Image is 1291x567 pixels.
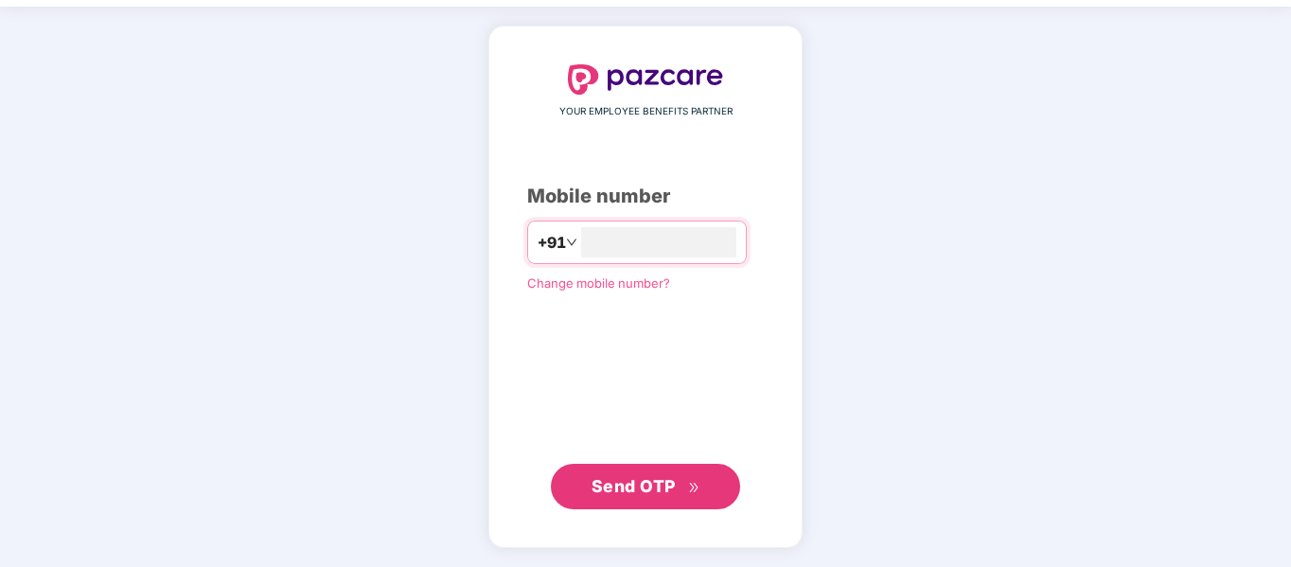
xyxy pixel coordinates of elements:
[688,482,700,494] span: double-right
[538,231,566,255] span: +91
[551,464,740,509] button: Send OTPdouble-right
[568,64,723,95] img: logo
[566,237,577,248] span: down
[559,104,733,119] span: YOUR EMPLOYEE BENEFITS PARTNER
[527,182,764,211] div: Mobile number
[527,275,670,291] a: Change mobile number?
[592,476,676,496] span: Send OTP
